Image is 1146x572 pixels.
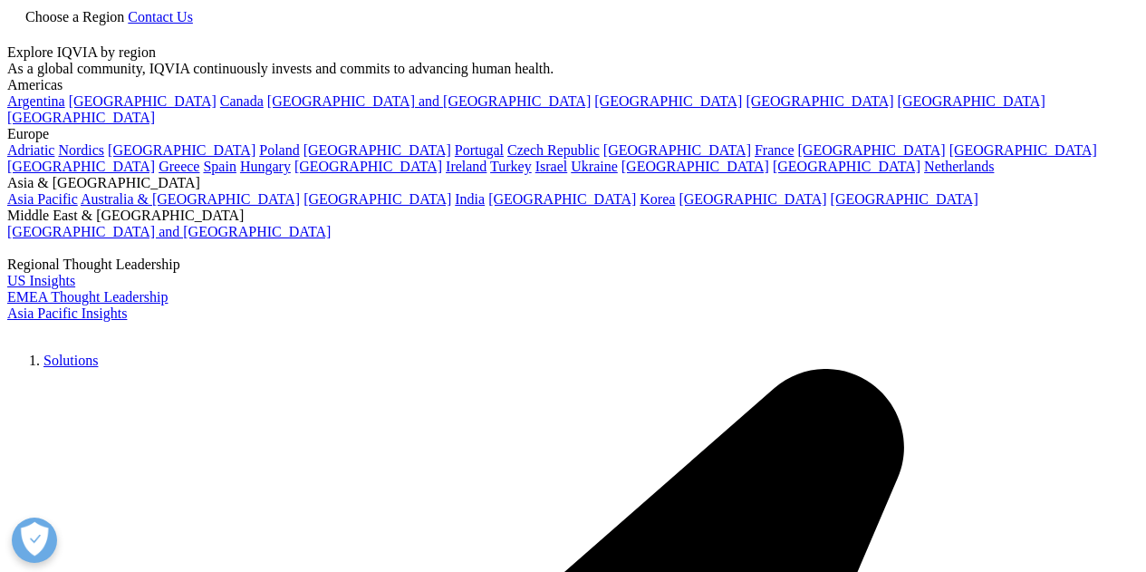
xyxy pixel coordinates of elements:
a: [GEOGRAPHIC_DATA] [949,142,1097,158]
a: [GEOGRAPHIC_DATA] [603,142,751,158]
a: [GEOGRAPHIC_DATA] [773,159,920,174]
a: Greece [159,159,199,174]
a: Ireland [446,159,486,174]
a: Portugal [455,142,504,158]
a: Contact Us [128,9,193,24]
a: India [455,191,485,207]
a: [GEOGRAPHIC_DATA] [108,142,255,158]
a: Korea [640,191,675,207]
a: [GEOGRAPHIC_DATA] and [GEOGRAPHIC_DATA] [267,93,591,109]
div: Asia & [GEOGRAPHIC_DATA] [7,175,1139,191]
a: [GEOGRAPHIC_DATA] [488,191,636,207]
a: Australia & [GEOGRAPHIC_DATA] [81,191,300,207]
a: France [755,142,794,158]
a: Canada [220,93,264,109]
a: [GEOGRAPHIC_DATA] [594,93,742,109]
button: Open Preferences [12,518,57,563]
a: EMEA Thought Leadership [7,289,168,305]
a: Ukraine [571,159,618,174]
a: [GEOGRAPHIC_DATA] [7,159,155,174]
a: Spain [203,159,236,174]
a: [GEOGRAPHIC_DATA] [7,110,155,125]
a: Turkey [490,159,532,174]
span: Choose a Region [25,9,124,24]
a: Nordics [58,142,104,158]
div: Middle East & [GEOGRAPHIC_DATA] [7,208,1139,224]
a: US Insights [7,273,75,288]
a: [GEOGRAPHIC_DATA] [746,93,893,109]
div: Americas [7,77,1139,93]
a: [GEOGRAPHIC_DATA] [294,159,442,174]
a: [GEOGRAPHIC_DATA] [69,93,217,109]
a: Asia Pacific Insights [7,305,127,321]
a: Asia Pacific [7,191,78,207]
a: [GEOGRAPHIC_DATA] [679,191,826,207]
a: [GEOGRAPHIC_DATA] [303,142,451,158]
a: [GEOGRAPHIC_DATA] [621,159,769,174]
div: Explore IQVIA by region [7,44,1139,61]
a: Solutions [43,353,98,368]
a: [GEOGRAPHIC_DATA] [798,142,946,158]
a: Argentina [7,93,65,109]
div: Europe [7,126,1139,142]
a: [GEOGRAPHIC_DATA] [303,191,451,207]
div: As a global community, IQVIA continuously invests and commits to advancing human health. [7,61,1139,77]
a: Czech Republic [507,142,600,158]
a: Israel [535,159,568,174]
a: [GEOGRAPHIC_DATA] [831,191,978,207]
a: Netherlands [924,159,994,174]
a: Adriatic [7,142,54,158]
div: Regional Thought Leadership [7,257,1139,273]
a: Hungary [240,159,291,174]
a: Poland [259,142,299,158]
a: [GEOGRAPHIC_DATA] [898,93,1045,109]
a: [GEOGRAPHIC_DATA] and [GEOGRAPHIC_DATA] [7,224,331,239]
